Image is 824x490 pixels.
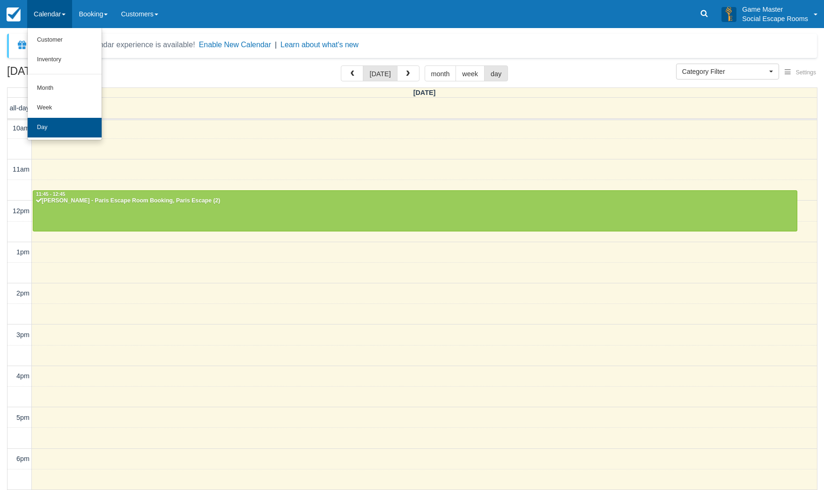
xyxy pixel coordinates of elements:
ul: Calendar [27,28,102,140]
span: Settings [796,69,816,76]
a: 11:45 - 12:45[PERSON_NAME] - Paris Escape Room Booking, Paris Escape (2) [33,190,797,231]
button: [DATE] [363,65,397,81]
a: Week [28,98,102,118]
span: 6pm [16,455,29,462]
span: 11am [13,166,29,173]
div: A new Booking Calendar experience is available! [31,39,195,50]
span: 12pm [13,207,29,215]
img: A3 [721,7,736,22]
span: 2pm [16,289,29,297]
span: 5pm [16,414,29,421]
button: Enable New Calendar [199,40,271,50]
button: day [484,65,508,81]
a: Month [28,79,102,98]
span: 11:45 - 12:45 [36,192,65,197]
div: [PERSON_NAME] - Paris Escape Room Booking, Paris Escape (2) [36,197,795,205]
span: 3pm [16,331,29,339]
span: 1pm [16,248,29,256]
a: Day [28,118,102,137]
span: | [275,41,277,49]
span: all-day [10,104,29,112]
a: Customer [28,30,102,50]
span: 10am [13,124,29,132]
button: Settings [779,66,822,79]
span: [DATE] [413,89,436,96]
h2: [DATE] [7,65,125,83]
span: Category Filter [682,67,767,76]
a: Learn about what's new [280,41,359,49]
p: Social Escape Rooms [742,14,808,23]
button: month [425,65,456,81]
a: Inventory [28,50,102,70]
button: Category Filter [676,64,779,79]
img: checkfront-main-nav-mini-logo.png [7,7,21,22]
span: 4pm [16,372,29,380]
p: Game Master [742,5,808,14]
button: week [456,65,485,81]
